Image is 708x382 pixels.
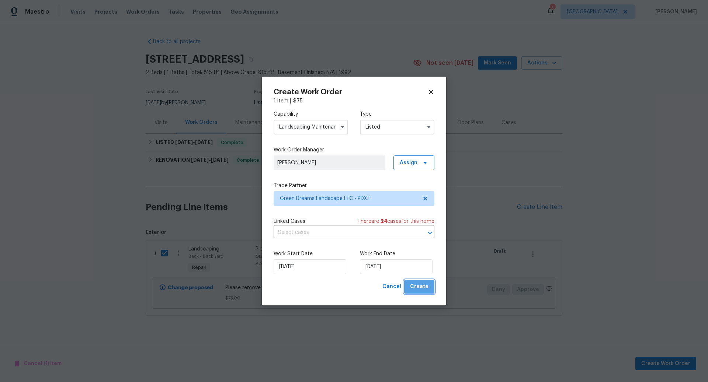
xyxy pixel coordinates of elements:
[379,280,404,294] button: Cancel
[404,280,434,294] button: Create
[274,182,434,189] label: Trade Partner
[360,250,434,257] label: Work End Date
[338,123,347,132] button: Show options
[274,259,346,274] input: M/D/YYYY
[293,98,303,104] span: $ 75
[400,159,417,167] span: Assign
[357,218,434,225] span: There are case s for this home
[277,159,382,167] span: [PERSON_NAME]
[424,123,433,132] button: Show options
[360,111,434,118] label: Type
[274,120,348,134] input: Select...
[274,111,348,118] label: Capability
[274,146,434,154] label: Work Order Manager
[280,195,417,202] span: Green Dreams Landscape LLC - PDX-L
[274,97,434,105] div: 1 item |
[360,259,433,274] input: M/D/YYYY
[274,250,348,257] label: Work Start Date
[360,120,434,134] input: Select...
[274,218,305,225] span: Linked Cases
[425,228,435,238] button: Open
[274,88,428,96] h2: Create Work Order
[274,227,414,238] input: Select cases
[410,282,428,291] span: Create
[382,282,401,291] span: Cancel
[381,219,387,224] span: 24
